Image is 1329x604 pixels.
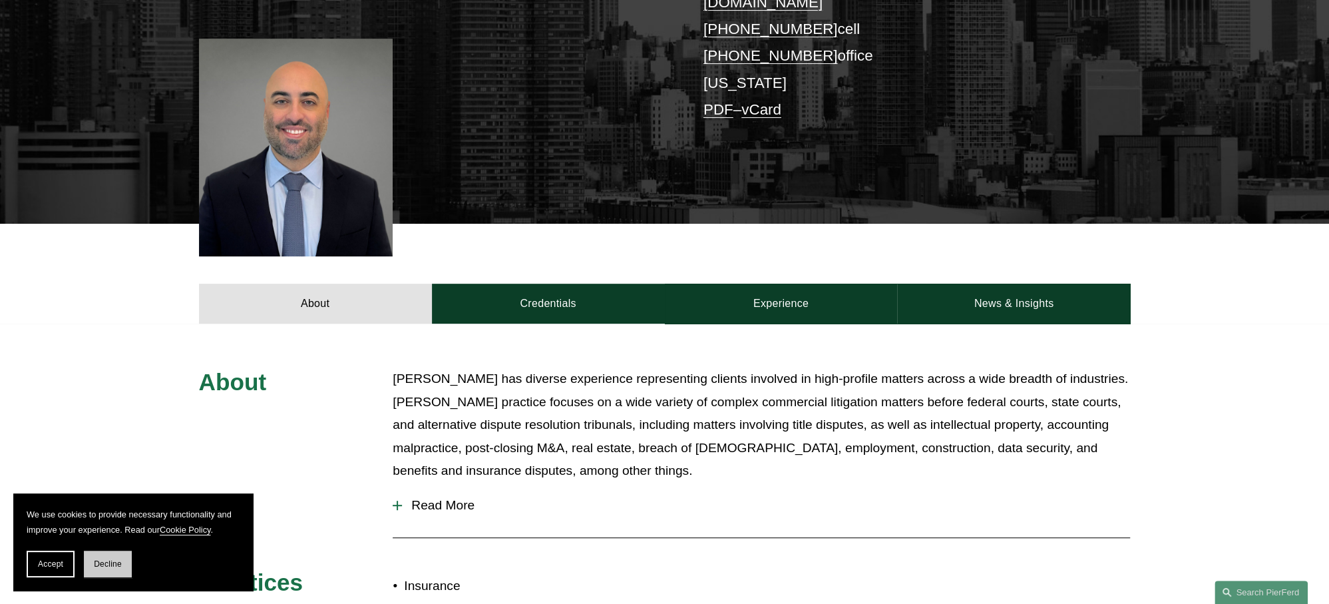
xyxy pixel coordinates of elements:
span: About [199,369,267,395]
p: Insurance [404,575,820,598]
section: Cookie banner [13,493,253,591]
a: [PHONE_NUMBER] [703,21,838,37]
p: [PERSON_NAME] has diverse experience representing clients involved in high-profile matters across... [393,368,1130,483]
p: We use cookies to provide necessary functionality and improve your experience. Read our . [27,507,240,537]
a: [PHONE_NUMBER] [703,47,838,64]
span: Practices [199,569,303,595]
a: Credentials [432,284,665,324]
a: PDF [703,101,733,118]
span: Decline [94,559,122,569]
a: Experience [665,284,898,324]
a: vCard [741,101,781,118]
button: Decline [84,551,132,577]
button: Read More [393,488,1130,523]
a: Search this site [1215,581,1308,604]
a: Cookie Policy [160,525,211,535]
span: Read More [402,498,1130,513]
a: About [199,284,432,324]
a: News & Insights [897,284,1130,324]
span: Accept [38,559,63,569]
button: Accept [27,551,75,577]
